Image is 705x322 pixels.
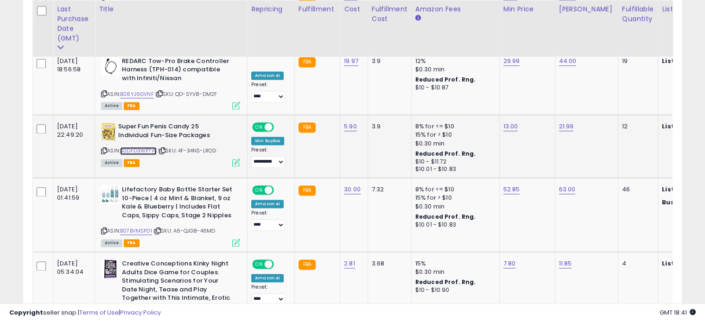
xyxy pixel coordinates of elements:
[344,4,364,14] div: Cost
[372,185,404,194] div: 7.32
[415,14,421,22] small: Amazon Fees.
[622,57,651,65] div: 19
[124,159,140,167] span: FBA
[101,185,120,204] img: 41g0FFthZyL._SL40_.jpg
[251,200,284,208] div: Amazon AI
[415,122,492,131] div: 8% for <= $10
[101,57,240,108] div: ASIN:
[415,194,492,202] div: 15% for > $10
[559,4,614,14] div: [PERSON_NAME]
[299,185,316,196] small: FBA
[253,123,265,131] span: ON
[57,57,88,74] div: [DATE] 18:56:58
[415,4,495,14] div: Amazon Fees
[344,57,358,66] a: 19.97
[415,286,492,294] div: $10 - $10.90
[299,4,336,14] div: Fulfillment
[251,147,287,168] div: Preset:
[299,259,316,270] small: FBA
[415,213,476,221] b: Reduced Prof. Rng.
[372,259,404,268] div: 3.68
[415,268,492,276] div: $0.30 min
[122,185,235,222] b: Lifefactory Baby Bottle Starter Set 10-Piece | 4 oz Mint & Blanket, 9 oz Kale & Blueberry | Inclu...
[503,185,520,194] a: 52.85
[124,102,140,110] span: FBA
[253,260,265,268] span: ON
[372,57,404,65] div: 3.9
[559,185,576,194] a: 63.00
[251,71,284,80] div: Amazon AI
[57,4,91,43] div: Last Purchase Date (GMT)
[503,122,518,131] a: 13.00
[120,227,152,235] a: B07BVMSPD1
[344,185,361,194] a: 30.00
[415,84,492,92] div: $10 - $10.87
[101,239,122,247] span: All listings currently available for purchase on Amazon
[415,221,492,229] div: $10.01 - $10.83
[155,90,217,98] span: | SKU: QD-SYV8-DM2F
[57,185,88,202] div: [DATE] 01:41:59
[99,4,243,14] div: Title
[662,185,704,194] b: Listed Price:
[344,259,355,268] a: 2.81
[79,308,119,317] a: Terms of Use
[372,122,404,131] div: 3.9
[251,210,287,231] div: Preset:
[415,158,492,166] div: $10 - $11.72
[622,185,651,194] div: 46
[372,4,407,24] div: Fulfillment Cost
[415,165,492,173] div: $10.01 - $10.83
[415,131,492,139] div: 15% for > $10
[622,4,654,24] div: Fulfillable Quantity
[503,4,551,14] div: Min Price
[9,308,43,317] strong: Copyright
[101,57,120,76] img: 31P5Uj79S3L._SL40_.jpg
[124,239,140,247] span: FBA
[57,259,88,276] div: [DATE] 05:34:04
[415,139,492,148] div: $0.30 min
[251,137,284,145] div: Win BuyBox
[253,186,265,194] span: ON
[415,259,492,268] div: 15%
[120,90,154,98] a: B08YJ6GVNF
[415,57,492,65] div: 12%
[662,57,704,65] b: Listed Price:
[273,260,287,268] span: OFF
[662,122,704,131] b: Listed Price:
[122,259,235,313] b: Creative Conceptions Kinky Night Adults Dice Game for Couples. Stimulating Scenarios for Your Dat...
[415,76,476,83] b: Reduced Prof. Rng.
[120,308,161,317] a: Privacy Policy
[251,82,287,102] div: Preset:
[559,259,572,268] a: 11.85
[559,57,577,66] a: 44.00
[273,123,287,131] span: OFF
[299,57,316,67] small: FBA
[9,309,161,317] div: seller snap | |
[622,122,651,131] div: 12
[101,102,122,110] span: All listings currently available for purchase on Amazon
[415,65,492,74] div: $0.30 min
[344,122,357,131] a: 5.90
[273,186,287,194] span: OFF
[251,274,284,282] div: Amazon AI
[101,259,120,278] img: 51iZuhnbYKL._SL40_.jpg
[101,185,240,246] div: ASIN:
[299,122,316,133] small: FBA
[503,57,520,66] a: 29.99
[118,122,231,142] b: Super Fun Penis Candy 25 Individual Fun-Size Packages
[153,227,215,234] span: | SKU: A6-QJG8-46MD
[503,259,516,268] a: 7.80
[251,284,287,305] div: Preset:
[122,57,235,85] b: REDARC Tow-Pro Brake Controller Harness (TPH-014) compatible with Infiniti/Nissan
[101,122,240,165] div: ASIN:
[622,259,651,268] div: 4
[415,185,492,194] div: 8% for <= $10
[101,122,116,141] img: 51Di9UQB02L._SL40_.jpg
[662,259,704,268] b: Listed Price:
[660,308,696,317] span: 2025-10-8 18:41 GMT
[158,147,216,154] span: | SKU: 4F-34NS-LRCG
[120,147,157,155] a: B0DFD3WP7W
[415,150,476,158] b: Reduced Prof. Rng.
[415,202,492,211] div: $0.30 min
[251,4,291,14] div: Repricing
